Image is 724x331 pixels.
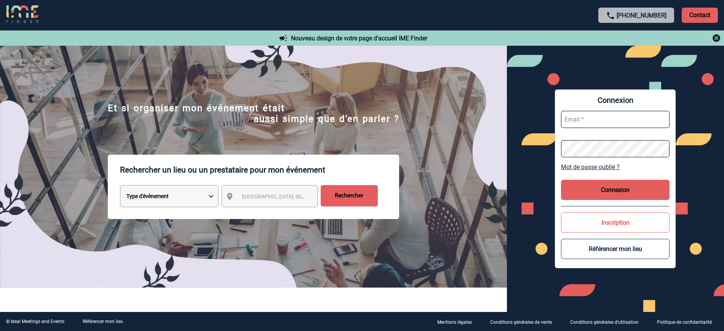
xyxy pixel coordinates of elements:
[490,320,552,325] p: Conditions générales de vente
[561,163,670,171] a: Mot de passe oublié ?
[651,318,724,325] a: Politique de confidentialité
[564,318,651,325] a: Conditions générales d'utilisation
[321,185,378,206] input: Rechercher
[242,193,348,200] span: [GEOGRAPHIC_DATA], département, région...
[484,318,564,325] a: Conditions générales de vente
[437,320,472,325] p: Mentions légales
[6,319,64,324] div: © Ideal Meetings and Events
[83,319,123,324] a: Référencer mon lieu
[561,213,670,233] button: Inscription
[657,320,712,325] p: Politique de confidentialité
[561,111,670,128] input: Email *
[617,12,666,19] a: [PHONE_NUMBER]
[120,155,399,185] p: Rechercher un lieu ou un prestataire pour mon événement
[570,320,639,325] p: Conditions générales d'utilisation
[561,239,670,259] button: Référencer mon lieu
[606,11,615,20] img: call-24-px.png
[561,180,670,200] button: Connexion
[561,96,670,105] span: Connexion
[431,318,484,325] a: Mentions légales
[682,8,718,23] p: Contact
